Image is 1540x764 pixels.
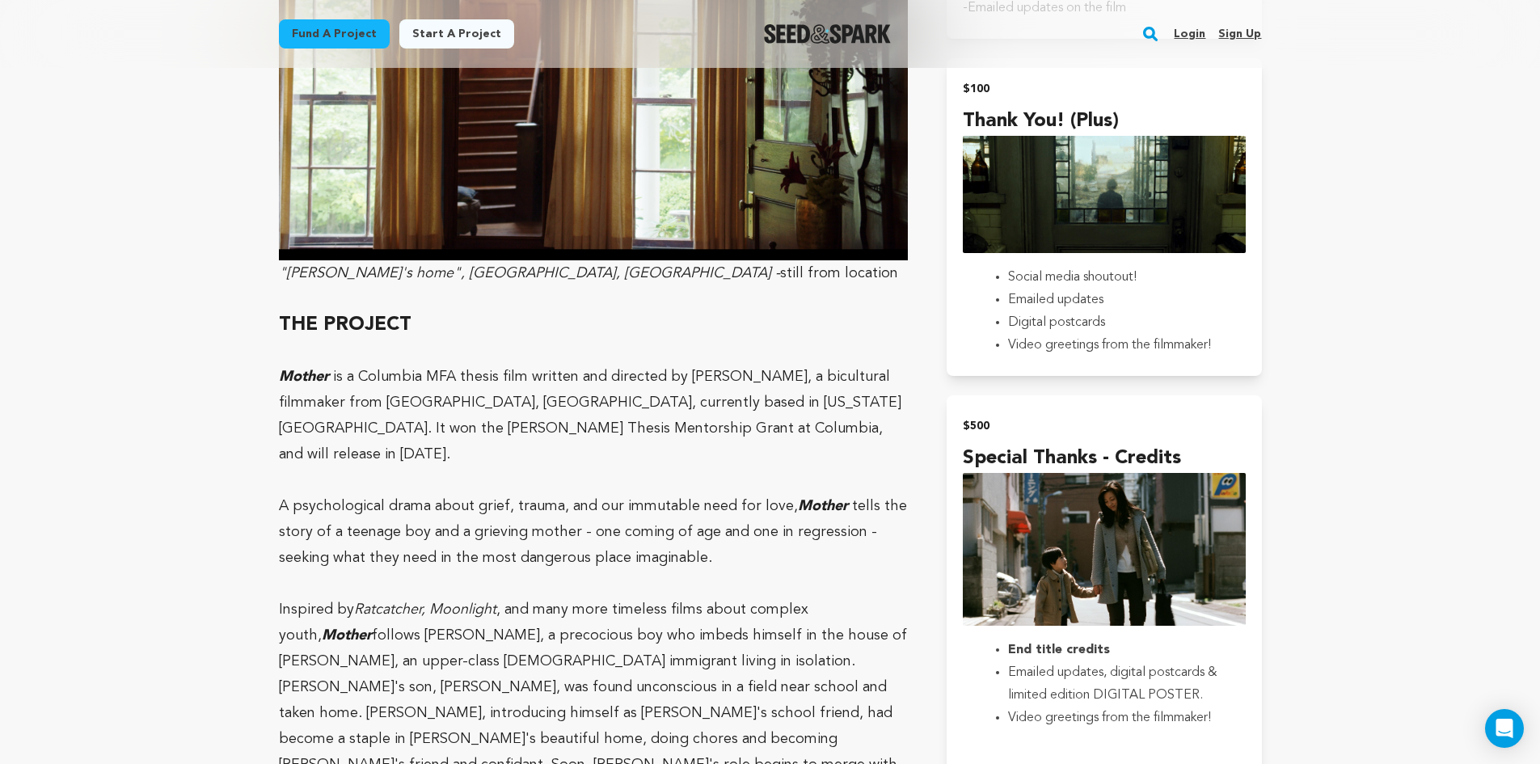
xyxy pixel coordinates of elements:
img: incentive [963,136,1245,253]
img: incentive [963,473,1245,626]
em: Mother [322,628,372,643]
li: Video greetings from the filmmaker! [1008,334,1226,357]
h4: Thank you! (Plus) [963,107,1245,136]
p: still from location [279,260,909,286]
a: Seed&Spark Homepage [764,24,891,44]
a: Fund a project [279,19,390,49]
h2: $100 [963,78,1245,100]
a: Start a project [399,19,514,49]
button: $100 Thank you! (Plus) incentive Social media shoutout!Emailed updatesDigital postcardsVideo gree... [947,58,1261,376]
img: Seed&Spark Logo Dark Mode [764,24,891,44]
div: Open Intercom Messenger [1485,709,1524,748]
li: Social media shoutout! [1008,266,1226,289]
a: Login [1174,21,1205,47]
p: is a Columbia MFA thesis film written and directed by [PERSON_NAME], a bicultural filmmaker from ... [279,364,909,467]
li: Emailed updates [1008,289,1226,311]
p: A psychological drama about grief, trauma, and our immutable need for love, tells the story of a ... [279,493,909,571]
em: "[PERSON_NAME]'s home", [GEOGRAPHIC_DATA], [GEOGRAPHIC_DATA] - [279,266,780,281]
li: Video greetings from the filmmaker! [1008,707,1226,729]
h2: $500 [963,415,1245,437]
li: Emailed updates, digital postcards & limited edition DIGITAL POSTER. [1008,661,1226,707]
a: Sign up [1218,21,1261,47]
strong: End title credits [1008,644,1110,656]
h4: Special Thanks - Credits [963,444,1245,473]
li: Digital postcards [1008,311,1226,334]
em: Mother [279,369,329,384]
em: Mother [798,499,848,513]
h2: THE PROJECT [279,312,909,338]
em: Ratcatcher, Moonlight [354,602,496,617]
